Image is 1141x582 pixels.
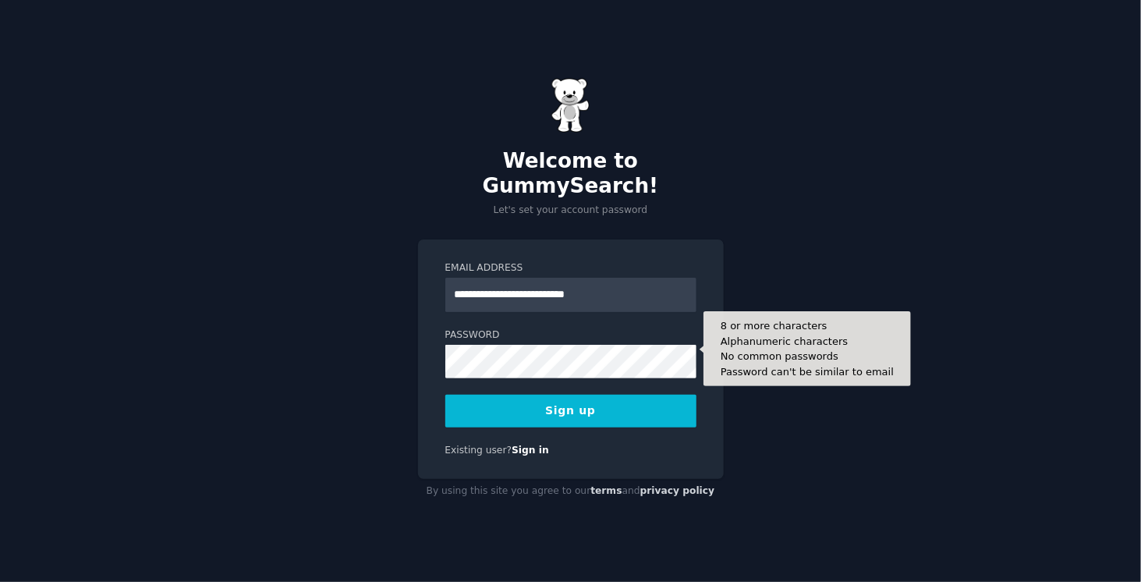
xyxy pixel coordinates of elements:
[512,445,549,456] a: Sign in
[640,485,715,496] a: privacy policy
[445,395,696,428] button: Sign up
[551,78,590,133] img: Gummy Bear
[418,149,724,198] h2: Welcome to GummySearch!
[445,261,696,275] label: Email Address
[418,479,724,504] div: By using this site you agree to our and
[590,485,622,496] a: terms
[445,445,512,456] span: Existing user?
[418,204,724,218] p: Let's set your account password
[445,328,696,342] label: Password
